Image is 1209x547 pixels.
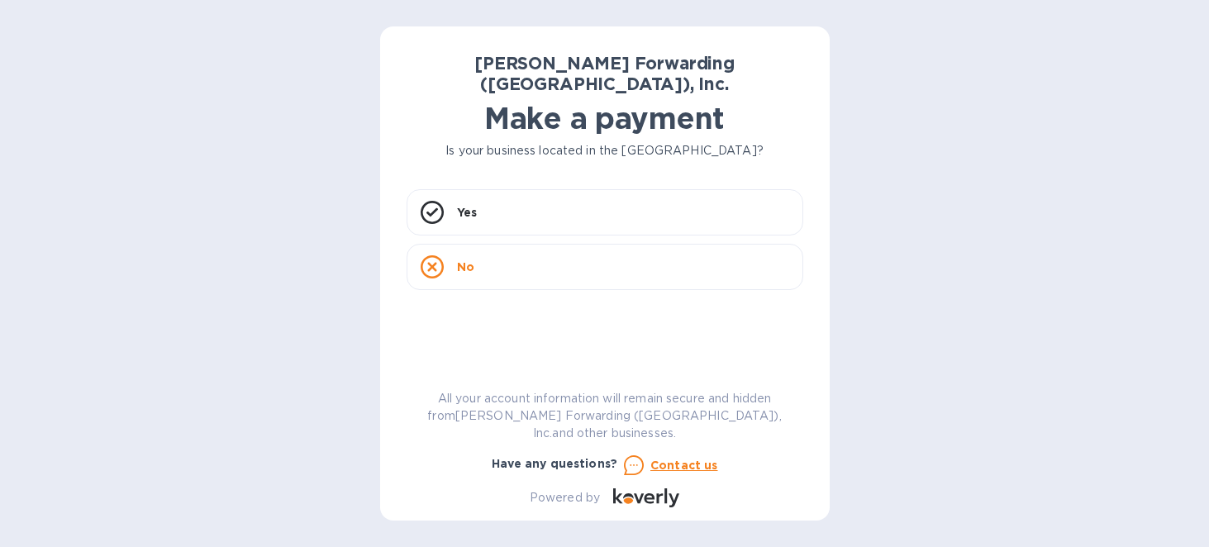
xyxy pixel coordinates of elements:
u: Contact us [650,459,718,472]
h1: Make a payment [407,101,803,136]
p: Powered by [530,489,600,507]
p: No [457,259,474,275]
p: All your account information will remain secure and hidden from [PERSON_NAME] Forwarding ([GEOGRA... [407,390,803,442]
p: Yes [457,204,477,221]
p: Is your business located in the [GEOGRAPHIC_DATA]? [407,142,803,159]
b: [PERSON_NAME] Forwarding ([GEOGRAPHIC_DATA]), Inc. [474,53,735,94]
b: Have any questions? [492,457,618,470]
